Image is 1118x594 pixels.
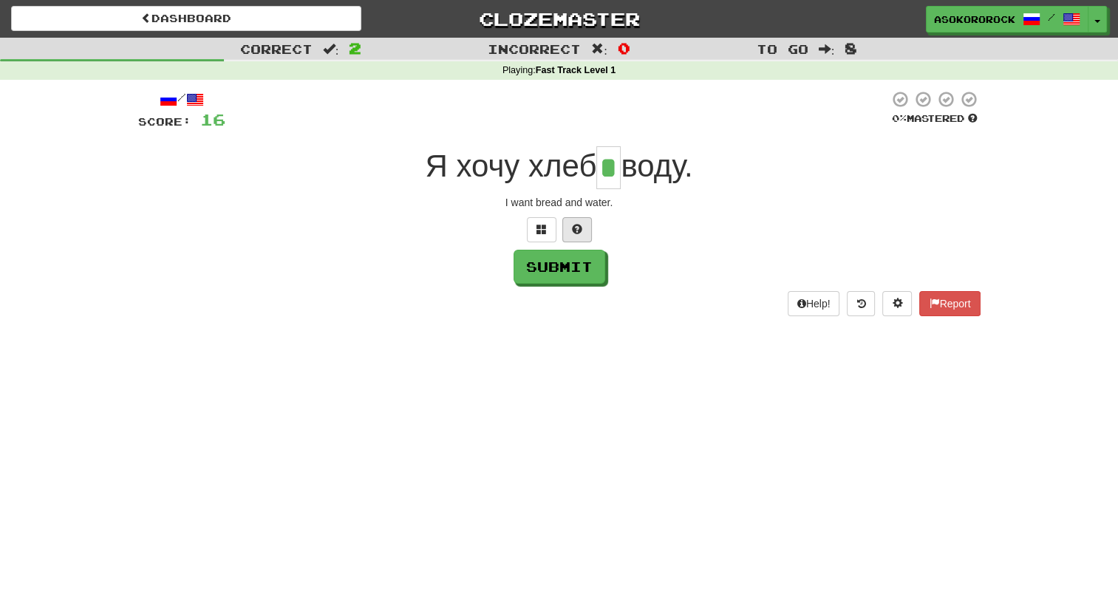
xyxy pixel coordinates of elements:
[514,250,605,284] button: Submit
[200,110,225,129] span: 16
[536,65,616,75] strong: Fast Track Level 1
[621,148,692,183] span: воду.
[138,195,981,210] div: I want bread and water.
[889,112,981,126] div: Mastered
[847,291,875,316] button: Round history (alt+y)
[1048,12,1055,22] span: /
[323,43,339,55] span: :
[562,217,592,242] button: Single letter hint - you only get 1 per sentence and score half the points! alt+h
[527,217,556,242] button: Switch sentence to multiple choice alt+p
[934,13,1015,26] span: Asokororock
[757,41,808,56] span: To go
[425,148,596,183] span: Я хочу хлеб
[349,39,361,57] span: 2
[138,90,225,109] div: /
[618,39,630,57] span: 0
[240,41,313,56] span: Correct
[919,291,980,316] button: Report
[926,6,1088,33] a: Asokororock /
[138,115,191,128] span: Score:
[788,291,840,316] button: Help!
[845,39,857,57] span: 8
[384,6,734,32] a: Clozemaster
[892,112,907,124] span: 0 %
[11,6,361,31] a: Dashboard
[488,41,581,56] span: Incorrect
[819,43,835,55] span: :
[591,43,607,55] span: :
